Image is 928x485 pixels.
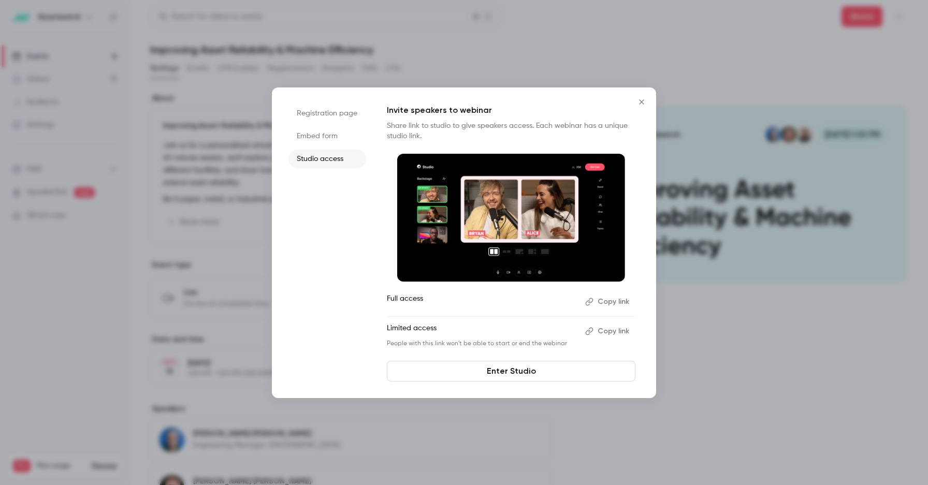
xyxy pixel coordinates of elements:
[387,104,635,116] p: Invite speakers to webinar
[387,121,635,141] p: Share link to studio to give speakers access. Each webinar has a unique studio link.
[387,293,577,310] p: Full access
[581,323,635,340] button: Copy link
[581,293,635,310] button: Copy link
[387,340,577,348] p: People with this link won't be able to start or end the webinar
[288,104,366,123] li: Registration page
[387,361,635,381] a: Enter Studio
[288,150,366,168] li: Studio access
[631,92,652,112] button: Close
[387,323,577,340] p: Limited access
[288,127,366,145] li: Embed form
[397,154,625,282] img: Invite speakers to webinar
